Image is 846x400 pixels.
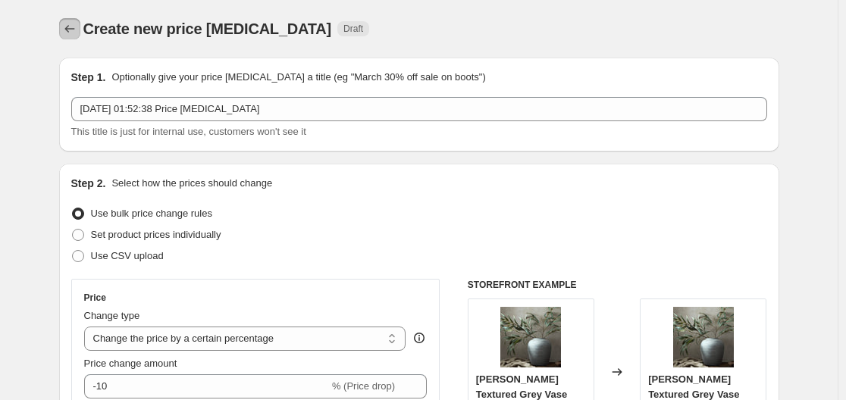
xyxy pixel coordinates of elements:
[332,380,395,392] span: % (Price drop)
[84,358,177,369] span: Price change amount
[91,229,221,240] span: Set product prices individually
[71,126,306,137] span: This title is just for internal use, customers won't see it
[412,330,427,345] div: help
[71,70,106,85] h2: Step 1.
[91,208,212,219] span: Use bulk price change rules
[71,97,767,121] input: 30% off holiday sale
[111,70,485,85] p: Optionally give your price [MEDICAL_DATA] a title (eg "March 30% off sale on boots")
[111,176,272,191] p: Select how the prices should change
[83,20,332,37] span: Create new price [MEDICAL_DATA]
[84,374,329,398] input: -15
[84,310,140,321] span: Change type
[84,292,106,304] h3: Price
[71,176,106,191] h2: Step 2.
[468,279,767,291] h6: STOREFRONT EXAMPLE
[500,307,561,367] img: Grey_Textured_Vase_A_004_80x.jpg
[673,307,734,367] img: Grey_Textured_Vase_A_004_80x.jpg
[91,250,164,261] span: Use CSV upload
[59,18,80,39] button: Price change jobs
[343,23,363,35] span: Draft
